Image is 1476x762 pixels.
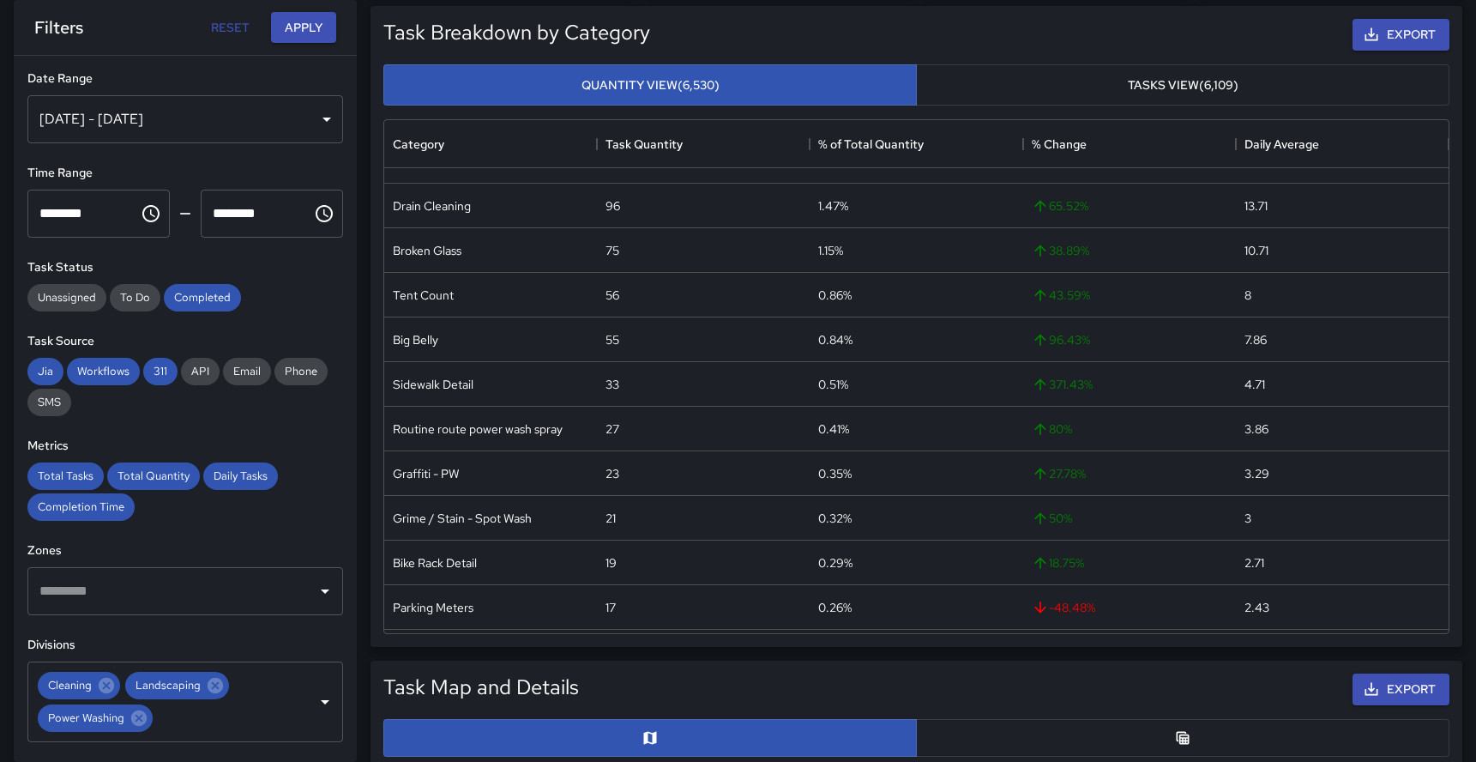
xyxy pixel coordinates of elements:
div: Category [384,120,597,168]
div: Total Tasks [27,463,104,490]
div: 13.71 [1244,197,1268,215]
h6: Metrics [27,437,343,456]
span: 96.43 % [1032,331,1090,348]
div: 0.29% [818,554,852,571]
h5: Task Breakdown by Category [383,19,650,46]
h6: Task Source [27,332,343,351]
button: Export [1352,19,1449,51]
div: 10.71 [1244,242,1268,259]
div: 55 [605,331,619,348]
span: 43.59 % [1032,287,1090,304]
div: 27 [605,420,619,438]
h5: Task Map and Details [383,674,579,701]
button: Tasks View(6,109) [916,64,1449,106]
div: Broken Glass [393,242,461,259]
div: Landscaping [125,672,229,699]
span: Completion Time [27,499,135,514]
div: % Change [1023,120,1236,168]
button: Reset [202,12,257,44]
div: Cleaning [38,672,120,699]
span: 38.89 % [1032,242,1089,259]
div: 0.86% [818,287,852,304]
div: Category [393,120,444,168]
button: Choose time, selected time is 11:59 PM [307,197,341,231]
div: 2.43 [1244,599,1269,616]
span: Cleaning [38,675,102,695]
div: 96 [605,197,620,215]
div: 23 [605,465,619,482]
div: 0.84% [818,331,852,348]
span: -48.48 % [1032,599,1095,616]
button: Apply [271,12,336,44]
button: Choose time, selected time is 12:00 AM [134,197,168,231]
span: To Do [110,290,160,305]
button: Map [383,719,917,757]
div: Daily Average [1244,120,1319,168]
h6: Date Range [27,70,343,88]
div: 3 [1244,510,1251,527]
div: 56 [605,287,619,304]
div: Email [223,358,271,385]
div: 2.71 [1244,554,1264,571]
div: API [181,358,220,385]
div: Total Quantity [107,463,200,490]
div: Completion Time [27,493,135,521]
span: Daily Tasks [203,469,278,483]
div: Task Quantity [597,120,810,168]
button: Open [313,690,337,714]
div: Task Quantity [605,120,683,168]
div: Sidewalk Detail [393,376,473,393]
span: Phone [274,364,328,378]
div: 0.51% [818,376,848,393]
div: Drain Cleaning [393,197,471,215]
div: Parking Meters [393,599,473,616]
div: 0.32% [818,510,852,527]
div: 1.47% [818,197,848,215]
span: Completed [164,290,241,305]
span: Landscaping [125,675,211,695]
div: % Change [1032,120,1087,168]
span: 311 [143,364,178,378]
div: 75 [605,242,619,259]
div: Daily Tasks [203,463,278,490]
span: Power Washing [38,708,135,728]
h6: Filters [34,14,83,41]
div: Big Belly [393,331,438,348]
div: Completed [164,284,241,311]
div: Power Washing [38,705,153,732]
div: 3.86 [1244,420,1268,438]
svg: Table [1174,729,1191,747]
span: SMS [27,395,71,409]
span: 65.52 % [1032,197,1088,215]
div: % of Total Quantity [810,120,1022,168]
div: Tent Count [393,287,454,304]
div: 19 [605,554,617,571]
div: 0.26% [818,599,852,616]
div: 1.15% [818,242,843,259]
span: Unassigned [27,290,106,305]
span: Email [223,364,271,378]
div: Jia [27,358,63,385]
div: 3.29 [1244,465,1269,482]
div: Bike Rack Detail [393,554,477,571]
span: 50 % [1032,510,1072,527]
span: Total Tasks [27,469,104,483]
div: 21 [605,510,616,527]
div: Unassigned [27,284,106,311]
h6: Time Range [27,164,343,183]
div: SMS [27,389,71,416]
div: Workflows [67,358,140,385]
div: Phone [274,358,328,385]
span: 80 % [1032,420,1072,438]
span: Jia [27,364,63,378]
div: Daily Average [1236,120,1449,168]
h6: Zones [27,541,343,560]
div: 7.86 [1244,331,1267,348]
div: 4.71 [1244,376,1265,393]
div: 33 [605,376,619,393]
span: 27.78 % [1032,465,1086,482]
span: 371.43 % [1032,376,1093,393]
div: 311 [143,358,178,385]
div: 0.35% [818,465,852,482]
div: To Do [110,284,160,311]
